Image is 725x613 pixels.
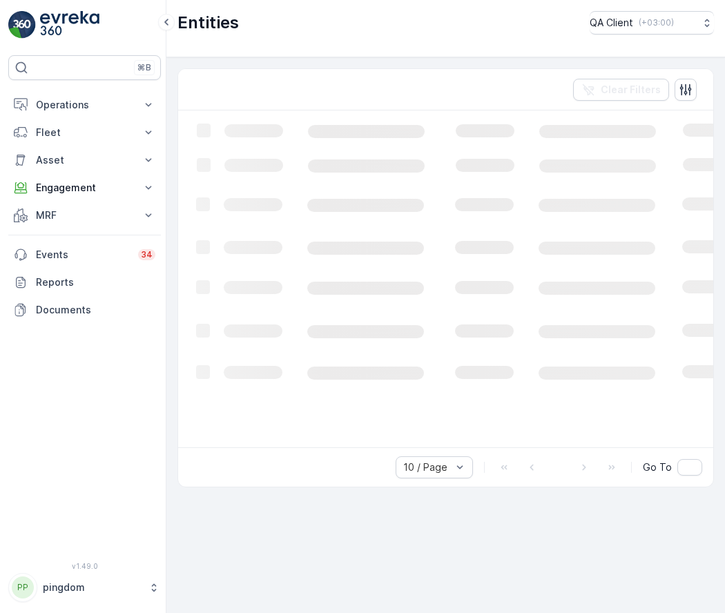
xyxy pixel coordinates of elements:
button: Asset [8,146,161,174]
button: Operations [8,91,161,119]
a: Documents [8,296,161,324]
p: Fleet [36,126,133,139]
p: ( +03:00 ) [639,17,674,28]
p: Operations [36,98,133,112]
p: pingdom [43,581,142,594]
span: Go To [643,460,672,474]
span: v 1.49.0 [8,562,161,570]
img: logo [8,11,36,39]
div: PP [12,576,34,599]
p: Asset [36,153,133,167]
p: MRF [36,208,133,222]
p: Clear Filters [601,83,661,97]
p: Reports [36,275,155,289]
button: QA Client(+03:00) [590,11,714,35]
p: QA Client [590,16,633,30]
button: Fleet [8,119,161,146]
p: ⌘B [137,62,151,73]
button: MRF [8,202,161,229]
button: Engagement [8,174,161,202]
p: Documents [36,303,155,317]
p: 34 [141,249,153,260]
button: PPpingdom [8,573,161,602]
p: Engagement [36,181,133,195]
p: Events [36,248,130,262]
p: Entities [177,12,239,34]
a: Events34 [8,241,161,269]
img: logo_light-DOdMpM7g.png [40,11,99,39]
button: Clear Filters [573,79,669,101]
a: Reports [8,269,161,296]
